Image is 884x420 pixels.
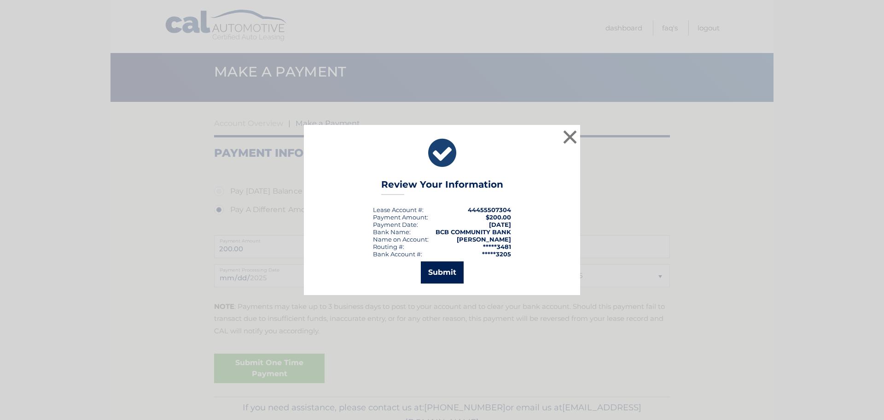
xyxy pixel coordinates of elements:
div: Name on Account: [373,236,429,243]
div: Routing #: [373,243,404,250]
strong: BCB COMMUNITY BANK [436,228,511,236]
div: Lease Account #: [373,206,424,213]
h3: Review Your Information [381,179,503,195]
strong: [PERSON_NAME] [457,236,511,243]
div: Payment Amount: [373,213,428,221]
div: Bank Name: [373,228,411,236]
button: Submit [421,261,464,284]
span: [DATE] [489,221,511,228]
span: $200.00 [486,213,511,221]
div: Bank Account #: [373,250,422,258]
span: Payment Date [373,221,417,228]
div: : [373,221,418,228]
strong: 44455507304 [468,206,511,213]
button: × [561,128,579,146]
